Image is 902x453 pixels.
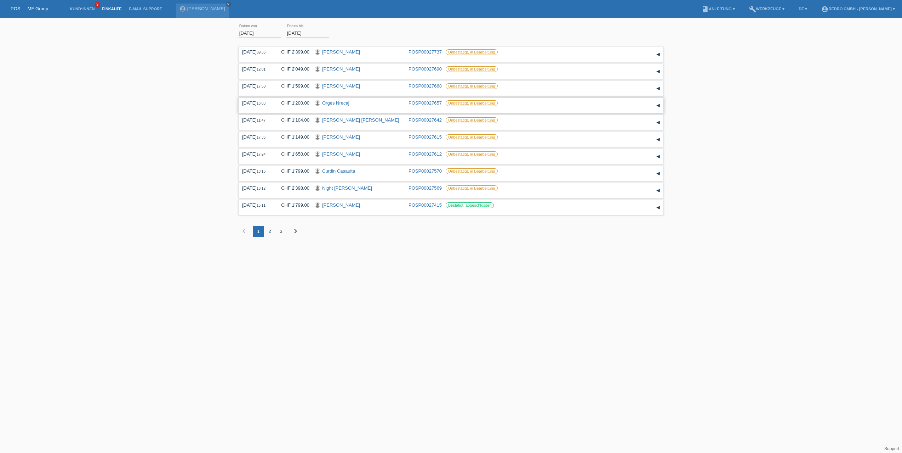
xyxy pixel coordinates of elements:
[257,101,266,105] span: 16:03
[746,7,788,11] a: buildWerkzeuge ▾
[653,100,663,111] div: auf-/zuklappen
[257,67,266,71] span: 12:01
[227,2,230,6] i: close
[242,151,270,157] div: [DATE]
[257,203,266,207] span: 15:11
[242,202,270,208] div: [DATE]
[264,226,275,237] div: 2
[322,66,360,72] a: [PERSON_NAME]
[322,83,360,89] a: [PERSON_NAME]
[653,117,663,128] div: auf-/zuklappen
[322,100,349,106] a: Orges Nrecaj
[653,185,663,196] div: auf-/zuklappen
[322,49,360,55] a: [PERSON_NAME]
[276,49,309,55] div: CHF 2'399.00
[257,186,266,190] span: 16:12
[653,202,663,213] div: auf-/zuklappen
[653,151,663,162] div: auf-/zuklappen
[446,168,498,174] label: Unbestätigt, in Bearbeitung
[11,6,48,11] a: POS — MF Group
[653,49,663,60] div: auf-/zuklappen
[322,202,360,208] a: [PERSON_NAME]
[276,83,309,89] div: CHF 1'599.00
[276,100,309,106] div: CHF 1'200.00
[276,202,309,208] div: CHF 1'799.00
[653,168,663,179] div: auf-/zuklappen
[322,134,360,140] a: [PERSON_NAME]
[446,49,498,55] label: Unbestätigt, in Bearbeitung
[257,118,266,122] span: 11:47
[257,135,266,139] span: 17:36
[242,168,270,174] div: [DATE]
[821,6,828,13] i: account_circle
[446,83,498,89] label: Unbestätigt, in Bearbeitung
[242,100,270,106] div: [DATE]
[257,50,266,54] span: 09:36
[653,66,663,77] div: auf-/zuklappen
[257,84,266,88] span: 17:50
[257,152,266,156] span: 17:24
[257,169,266,173] span: 18:16
[66,7,98,11] a: Kund*innen
[322,151,360,157] a: [PERSON_NAME]
[446,134,498,140] label: Unbestätigt, in Bearbeitung
[276,134,309,140] div: CHF 1'149.00
[409,151,442,157] a: POSP00027612
[242,117,270,123] div: [DATE]
[818,7,898,11] a: account_circleRedro GmbH - [PERSON_NAME] ▾
[242,134,270,140] div: [DATE]
[240,227,248,235] i: chevron_left
[409,134,442,140] a: POSP00027615
[653,134,663,145] div: auf-/zuklappen
[276,168,309,174] div: CHF 1'799.00
[702,6,709,13] i: book
[226,2,231,7] a: close
[409,66,442,72] a: POSP00027690
[322,185,372,191] a: Night [PERSON_NAME]
[242,83,270,89] div: [DATE]
[276,117,309,123] div: CHF 1'104.00
[95,2,100,8] span: 9
[275,226,287,237] div: 3
[242,66,270,72] div: [DATE]
[409,168,442,174] a: POSP00027570
[253,226,264,237] div: 1
[795,7,811,11] a: DE ▾
[409,100,442,106] a: POSP00027657
[409,83,442,89] a: POSP00027668
[291,227,300,235] i: chevron_right
[698,7,738,11] a: bookAnleitung ▾
[409,117,442,123] a: POSP00027642
[98,7,125,11] a: Einkäufe
[409,202,442,208] a: POSP00027415
[242,185,270,191] div: [DATE]
[409,49,442,55] a: POSP00027737
[446,66,498,72] label: Unbestätigt, in Bearbeitung
[409,185,442,191] a: POSP00027569
[446,185,498,191] label: Unbestätigt, in Bearbeitung
[446,117,498,123] label: Unbestätigt, in Bearbeitung
[884,446,899,451] a: Support
[446,202,494,208] label: Bestätigt, abgeschlossen
[125,7,166,11] a: E-Mail Support
[653,83,663,94] div: auf-/zuklappen
[446,151,498,157] label: Unbestätigt, in Bearbeitung
[749,6,756,13] i: build
[446,100,498,106] label: Unbestätigt, in Bearbeitung
[242,49,270,55] div: [DATE]
[322,117,399,123] a: [PERSON_NAME] [PERSON_NAME]
[276,151,309,157] div: CHF 1'650.00
[322,168,355,174] a: Curdin Casaulta
[276,185,309,191] div: CHF 2'398.00
[187,6,225,11] a: [PERSON_NAME]
[276,66,309,72] div: CHF 2'049.00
